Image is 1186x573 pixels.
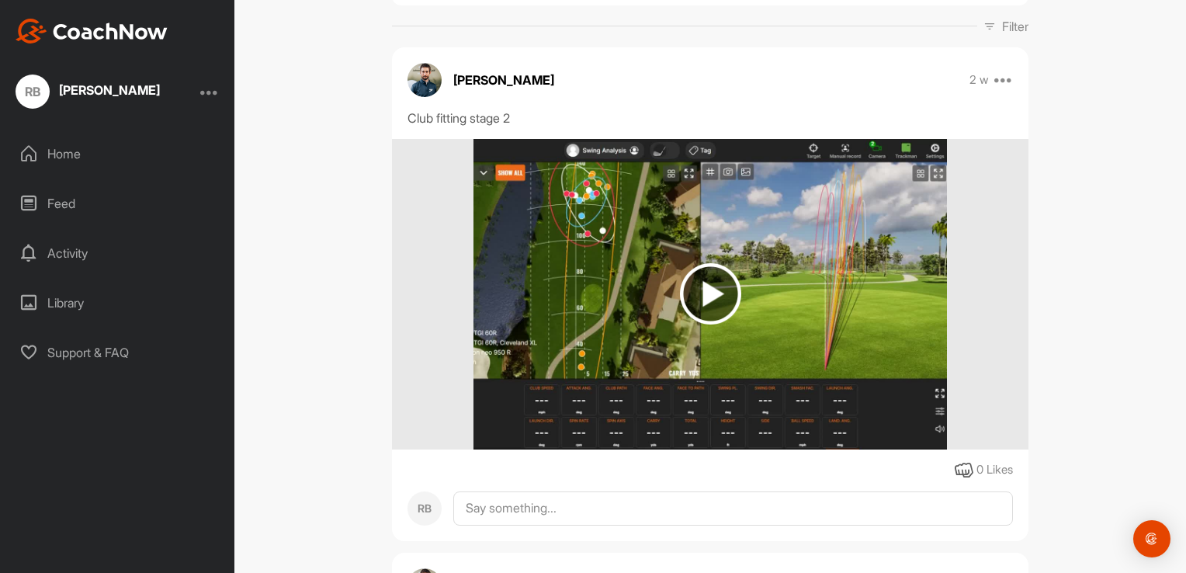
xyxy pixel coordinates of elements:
div: Activity [9,234,227,273]
img: avatar [407,63,442,97]
p: [PERSON_NAME] [453,71,554,89]
div: Club fitting stage 2 [407,109,1013,127]
div: [PERSON_NAME] [59,84,160,96]
div: Home [9,134,227,173]
div: 0 Likes [976,461,1013,479]
p: 2 w [969,72,989,88]
div: Feed [9,184,227,223]
div: RB [407,491,442,526]
p: Filter [1002,17,1028,36]
div: Open Intercom Messenger [1133,520,1170,557]
img: CoachNow [16,19,168,43]
img: play [680,263,741,325]
div: Library [9,283,227,322]
div: Support & FAQ [9,333,227,372]
img: media [473,139,948,450]
div: RB [16,75,50,109]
